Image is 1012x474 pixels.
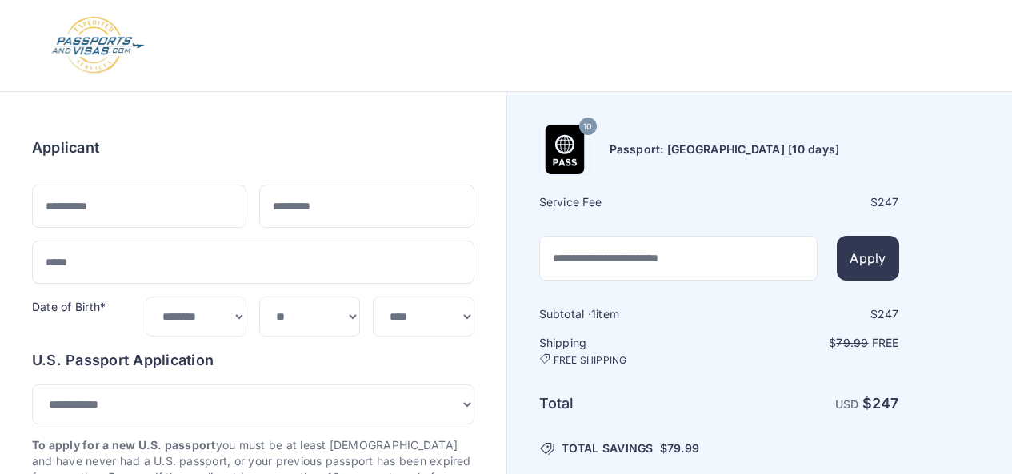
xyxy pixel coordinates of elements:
[32,438,216,452] strong: To apply for a new U.S. passport
[539,306,718,322] h6: Subtotal · item
[862,395,899,412] strong: $
[836,336,868,349] span: 79.99
[721,306,899,322] div: $
[562,440,654,456] span: TOTAL SAVINGS
[32,349,474,372] h6: U.S. Passport Application
[539,335,718,367] h6: Shipping
[835,397,859,411] span: USD
[872,395,899,412] span: 247
[721,194,899,210] div: $
[878,307,899,321] span: 247
[50,16,146,75] img: Logo
[721,335,899,351] p: $
[660,440,699,456] span: $
[32,300,106,313] label: Date of Birth*
[837,236,898,281] button: Apply
[554,354,627,367] span: FREE SHIPPING
[667,441,699,455] span: 79.99
[610,141,840,157] h6: Passport: [GEOGRAPHIC_DATA] [10 days]
[539,194,718,210] h6: Service Fee
[878,195,899,209] span: 247
[32,137,99,159] h6: Applicant
[872,336,899,349] span: Free
[591,307,596,321] span: 1
[583,117,591,137] span: 10
[539,392,718,415] h6: Total
[540,125,590,174] img: Product Name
